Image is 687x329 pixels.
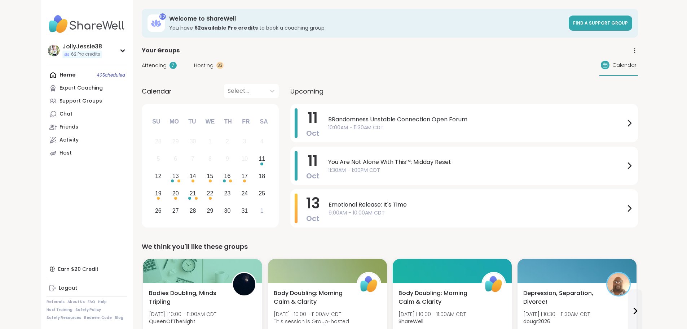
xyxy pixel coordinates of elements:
div: 27 [172,206,179,216]
div: 22 [207,189,213,198]
div: 7 [191,154,194,164]
div: Activity [60,137,79,144]
a: Blog [115,315,123,320]
div: Not available Friday, October 10th, 2025 [237,151,252,167]
a: Activity [47,134,127,147]
span: [DATE] | 10:30 - 11:30AM CDT [523,311,590,318]
div: 15 [207,171,213,181]
div: Su [148,114,164,130]
div: 24 [241,189,248,198]
b: QueenOfTheNight [149,318,195,325]
div: 28 [155,137,162,146]
a: Chat [47,108,127,121]
a: Support Groups [47,95,127,108]
div: Choose Tuesday, October 21st, 2025 [185,186,201,201]
div: Choose Thursday, October 30th, 2025 [220,203,235,218]
div: Choose Monday, October 27th, 2025 [168,203,183,218]
div: 13 [172,171,179,181]
div: Th [220,114,236,130]
div: 1 [260,206,264,216]
div: 9 [226,154,229,164]
div: 17 [241,171,248,181]
span: [DATE] | 10:00 - 11:00AM CDT [274,311,349,318]
span: Find a support group [573,20,628,26]
div: Friends [60,124,78,131]
div: Choose Friday, October 17th, 2025 [237,169,252,184]
a: Host [47,147,127,160]
span: 11:30AM - 1:00PM CDT [328,166,625,174]
div: 12 [155,171,162,181]
div: 18 [259,171,265,181]
div: Choose Sunday, October 12th, 2025 [151,169,166,184]
div: Not available Sunday, October 5th, 2025 [151,151,166,167]
span: Upcoming [290,86,323,96]
img: dougr2026 [607,273,630,295]
span: 11 [308,151,318,171]
span: 10:00AM - 11:30AM CDT [328,124,625,131]
div: Tu [184,114,200,130]
a: Expert Coaching [47,82,127,95]
div: Choose Monday, October 20th, 2025 [168,186,183,201]
div: 5 [157,154,160,164]
div: Choose Saturday, October 11th, 2025 [254,151,270,167]
div: Choose Tuesday, October 28th, 2025 [185,203,201,218]
span: Bodies Doubling, Minds Tripling [149,289,224,306]
span: 13 [306,193,320,213]
div: Not available Wednesday, October 8th, 2025 [202,151,218,167]
div: Choose Wednesday, October 22nd, 2025 [202,186,218,201]
div: Support Groups [60,98,102,105]
div: Choose Sunday, October 19th, 2025 [151,186,166,201]
img: ShareWell Nav Logo [47,12,127,37]
h3: Welcome to ShareWell [169,15,564,23]
div: Expert Coaching [60,85,103,92]
div: Choose Friday, October 31st, 2025 [237,203,252,218]
div: Choose Sunday, October 26th, 2025 [151,203,166,218]
div: Choose Tuesday, October 14th, 2025 [185,169,201,184]
span: Calendar [142,86,172,96]
div: 2 [226,137,229,146]
img: ShareWell [358,273,380,295]
b: dougr2026 [523,318,550,325]
div: 4 [260,137,264,146]
div: 1 [208,137,212,146]
img: JollyJessie38 [48,45,60,56]
div: Choose Wednesday, October 15th, 2025 [202,169,218,184]
a: FAQ [88,299,95,304]
div: Host [60,150,72,157]
a: Logout [47,282,127,295]
div: Sa [256,114,272,130]
div: Logout [59,285,77,292]
a: Referrals [47,299,65,304]
span: This session is Group-hosted [274,318,349,325]
span: 9:00AM - 10:00AM CDT [329,209,625,217]
div: 7 [169,62,177,69]
div: Not available Tuesday, September 30th, 2025 [185,134,201,150]
div: Not available Saturday, October 4th, 2025 [254,134,270,150]
div: month 2025-10 [150,133,270,219]
div: 30 [224,206,231,216]
div: Not available Sunday, September 28th, 2025 [151,134,166,150]
div: Not available Monday, October 6th, 2025 [168,151,183,167]
h3: You have to book a coaching group. [169,24,564,31]
div: Choose Friday, October 24th, 2025 [237,186,252,201]
span: Emotional Release: It's Time [329,200,625,209]
span: Body Doubling: Morning Calm & Clarity [274,289,349,306]
div: Earn $20 Credit [47,263,127,276]
div: Not available Wednesday, October 1st, 2025 [202,134,218,150]
div: 19 [155,189,162,198]
div: Not available Tuesday, October 7th, 2025 [185,151,201,167]
a: Host Training [47,307,72,312]
div: Fr [238,114,254,130]
div: Choose Saturday, October 18th, 2025 [254,169,270,184]
span: [DATE] | 10:00 - 11:00AM CDT [149,311,216,318]
div: 26 [155,206,162,216]
span: Oct [306,128,320,138]
div: Choose Thursday, October 23rd, 2025 [220,186,235,201]
b: ShareWell [398,318,423,325]
div: 29 [172,137,179,146]
div: We think you'll like these groups [142,242,638,252]
span: Body Doubling: Morning Calm & Clarity [398,289,474,306]
b: 62 available Pro credit s [194,24,258,31]
div: 33 [216,62,224,69]
a: Help [98,299,107,304]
